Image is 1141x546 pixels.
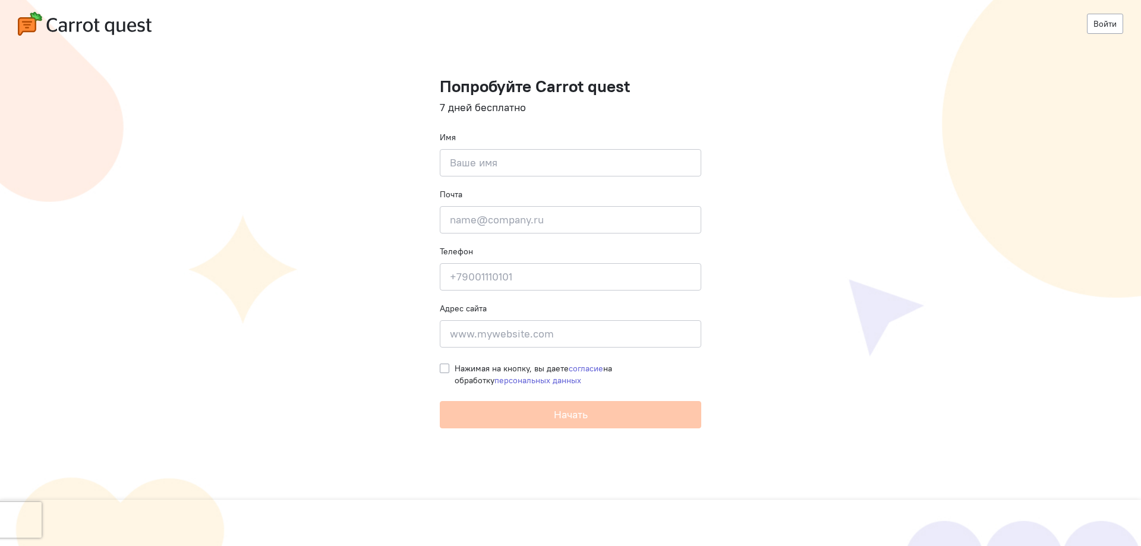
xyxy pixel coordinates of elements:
input: +79001110101 [440,263,701,291]
a: Войти [1087,14,1123,34]
h4: 7 дней бесплатно [440,102,701,113]
label: Адрес сайта [440,302,487,314]
label: Телефон [440,245,473,257]
input: Ваше имя [440,149,701,176]
span: Нажимая на кнопку, вы даете на обработку [455,363,612,386]
h1: Попробуйте Carrot quest [440,77,701,96]
a: согласие [569,363,603,374]
input: name@company.ru [440,206,701,233]
button: Начать [440,401,701,428]
a: персональных данных [494,375,581,386]
img: carrot-quest-logo.svg [18,12,152,36]
span: Начать [554,408,588,421]
label: Имя [440,131,456,143]
label: Почта [440,188,462,200]
input: www.mywebsite.com [440,320,701,348]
